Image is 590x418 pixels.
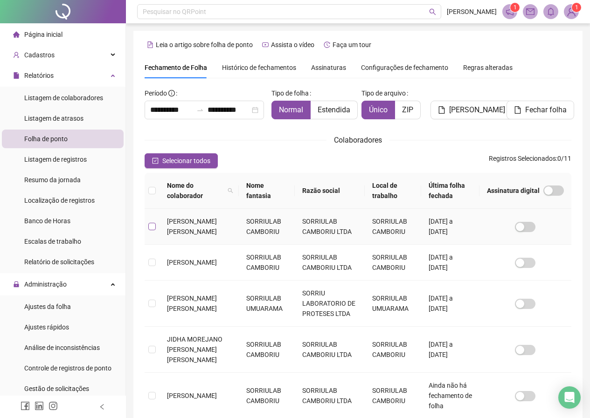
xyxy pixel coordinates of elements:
span: Tipo de arquivo [361,88,406,98]
td: [DATE] a [DATE] [421,245,479,281]
span: Página inicial [24,31,62,38]
span: [PERSON_NAME] [PERSON_NAME] [167,218,217,235]
sup: 1 [510,3,520,12]
span: Faça um tour [333,41,371,48]
th: Última folha fechada [421,173,479,209]
span: JIDHA MOREJANO [PERSON_NAME] [PERSON_NAME] [167,336,222,363]
span: Análise de inconsistências [24,344,100,351]
span: Fechamento de Folha [145,64,207,71]
span: Listagem de atrasos [24,115,83,122]
th: Razão social [295,173,365,209]
span: Resumo da jornada [24,176,81,184]
span: Listagem de colaboradores [24,94,103,102]
span: Leia o artigo sobre folha de ponto [156,41,253,48]
span: [PERSON_NAME] [447,7,497,17]
span: Relatórios [24,72,54,79]
span: Histórico de fechamentos [222,64,296,71]
span: mail [526,7,534,16]
span: Fechar folha [525,104,567,116]
td: SORRIULAB CAMBORIU [365,327,421,373]
td: [DATE] a [DATE] [421,327,479,373]
span: Registros Selecionados [489,155,556,162]
span: ZIP [402,105,413,114]
div: Open Intercom Messenger [558,386,581,409]
td: SORRIULAB UMUARAMA [365,281,421,327]
span: Período [145,89,167,97]
td: [DATE] a [DATE] [421,209,479,245]
span: Configurações de fechamento [361,64,448,71]
span: user-add [13,52,20,58]
button: Fechar folha [507,101,574,119]
span: : 0 / 11 [489,153,571,168]
th: Nome fantasia [239,173,295,209]
span: Relatório de solicitações [24,258,94,266]
span: to [196,106,204,114]
span: file [438,106,445,114]
span: file-text [147,41,153,48]
span: Ainda não há fechamento de folha [429,382,472,410]
td: SORRIULAB CAMBORIU [239,245,295,281]
span: Colaboradores [334,136,382,144]
span: Gestão de solicitações [24,385,89,392]
th: Local de trabalho [365,173,421,209]
span: Ajustes da folha [24,303,71,310]
span: Normal [279,105,303,114]
span: file [13,72,20,79]
span: file [514,106,521,114]
button: [PERSON_NAME] [430,101,513,119]
span: Assinaturas [311,64,346,71]
span: search [228,188,233,193]
span: Selecionar todos [162,156,210,166]
span: 1 [514,4,517,11]
span: [PERSON_NAME] [PERSON_NAME] [167,295,217,312]
span: Ajustes rápidos [24,323,69,331]
span: Regras alteradas [463,64,513,71]
td: SORRIULAB CAMBORIU [239,327,295,373]
span: search [429,8,436,15]
span: history [324,41,330,48]
span: Estendida [318,105,350,114]
span: Localização de registros [24,197,95,204]
span: search [226,178,235,203]
span: Listagem de registros [24,156,87,163]
span: facebook [21,401,30,411]
td: [DATE] a [DATE] [421,281,479,327]
sup: Atualize o seu contato no menu Meus Dados [572,3,581,12]
span: home [13,31,20,38]
td: SORRIU LABORATORIO DE PROTESES LTDA [295,281,365,327]
span: Cadastros [24,51,55,59]
span: Banco de Horas [24,217,70,225]
span: Escalas de trabalho [24,238,81,245]
span: Nome do colaborador [167,180,224,201]
span: notification [506,7,514,16]
span: Único [369,105,388,114]
span: Assinatura digital [487,185,540,196]
span: Controle de registros de ponto [24,364,111,372]
span: swap-right [196,106,204,114]
span: [PERSON_NAME] [167,259,217,266]
td: SORRIULAB CAMBORIU LTDA [295,327,365,373]
span: bell [547,7,555,16]
td: SORRIULAB UMUARAMA [239,281,295,327]
button: Selecionar todos [145,153,218,168]
span: Administração [24,281,67,288]
span: Tipo de folha [271,88,309,98]
span: left [99,404,105,410]
span: [PERSON_NAME] [167,392,217,399]
td: SORRIULAB CAMBORIU [365,209,421,245]
span: [PERSON_NAME] [449,104,505,116]
span: Folha de ponto [24,135,68,143]
span: linkedin [35,401,44,411]
span: Assista o vídeo [271,41,314,48]
span: instagram [49,401,58,411]
span: 1 [575,4,578,11]
img: 93836 [564,5,578,19]
span: check-square [152,158,159,164]
span: info-circle [168,90,175,96]
span: youtube [262,41,269,48]
td: SORRIULAB CAMBORIU LTDA [295,245,365,281]
td: SORRIULAB CAMBORIU [239,209,295,245]
td: SORRIULAB CAMBORIU LTDA [295,209,365,245]
span: lock [13,281,20,288]
td: SORRIULAB CAMBORIU [365,245,421,281]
